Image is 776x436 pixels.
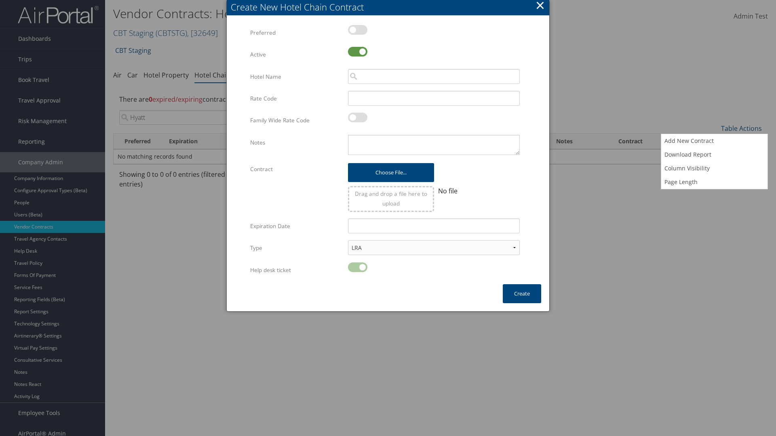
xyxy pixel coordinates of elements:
[250,218,342,234] label: Expiration Date
[661,148,768,161] a: Download Report
[250,69,342,84] label: Hotel Name
[250,262,342,278] label: Help desk ticket
[250,161,342,177] label: Contract
[355,190,427,207] span: Drag and drop a file here to upload
[503,284,541,303] button: Create
[250,91,342,106] label: Rate Code
[438,187,458,195] span: No file
[250,25,342,40] label: Preferred
[250,240,342,256] label: Type
[250,135,342,150] label: Notes
[231,1,549,13] div: Create New Hotel Chain Contract
[250,47,342,62] label: Active
[661,134,768,148] a: Add New Contract
[250,113,342,128] label: Family Wide Rate Code
[661,175,768,189] a: Page Length
[661,161,768,175] a: Column Visibility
